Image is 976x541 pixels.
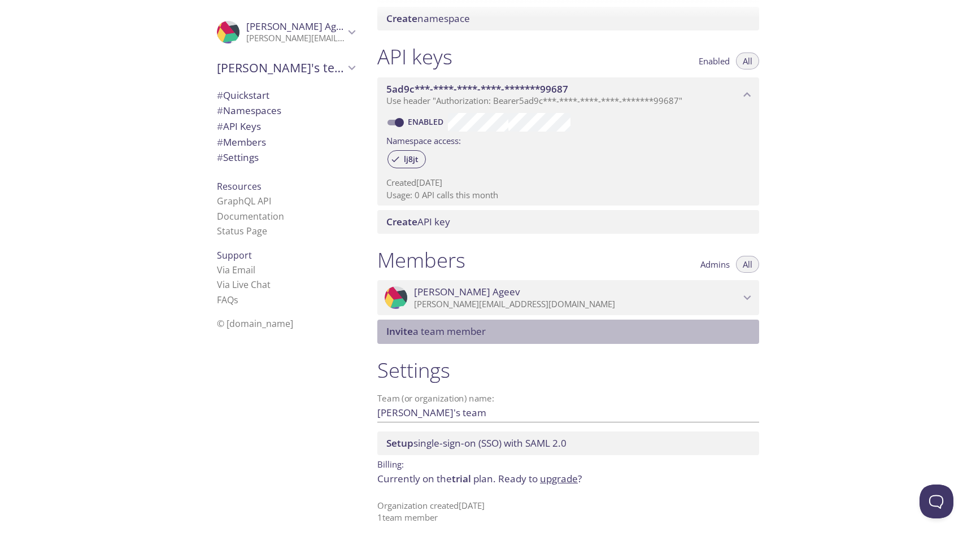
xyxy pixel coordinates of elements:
[377,431,759,455] div: Setup SSO
[377,472,759,486] p: Currently on the plan.
[386,189,750,201] p: Usage: 0 API calls this month
[377,394,495,403] label: Team (or organization) name:
[386,12,417,25] span: Create
[208,14,364,51] div: Nikolai Ageev
[234,294,238,306] span: s
[692,53,737,69] button: Enabled
[386,437,413,450] span: Setup
[217,225,267,237] a: Status Page
[217,294,238,306] a: FAQ
[694,256,737,273] button: Admins
[387,150,426,168] div: lj8jt
[217,249,252,261] span: Support
[208,150,364,165] div: Team Settings
[377,210,759,234] div: Create API Key
[217,264,255,276] a: Via Email
[217,89,223,102] span: #
[217,120,261,133] span: API Keys
[217,89,269,102] span: Quickstart
[452,472,471,485] span: trial
[217,120,223,133] span: #
[498,472,582,485] span: Ready to ?
[217,104,223,117] span: #
[217,60,345,76] span: [PERSON_NAME]'s team
[208,88,364,103] div: Quickstart
[377,44,452,69] h1: API keys
[377,280,759,315] div: Nikolai Ageev
[217,136,223,149] span: #
[208,103,364,119] div: Namespaces
[920,485,953,518] iframe: Help Scout Beacon - Open
[208,119,364,134] div: API Keys
[386,132,461,148] label: Namespace access:
[386,215,417,228] span: Create
[414,286,520,298] span: [PERSON_NAME] Ageev
[217,151,223,164] span: #
[246,20,352,33] span: [PERSON_NAME] Ageev
[208,53,364,82] div: Nikolai's team
[386,437,567,450] span: single-sign-on (SSO) with SAML 2.0
[208,134,364,150] div: Members
[217,104,281,117] span: Namespaces
[386,325,413,338] span: Invite
[377,7,759,30] div: Create namespace
[377,320,759,343] div: Invite a team member
[246,33,345,44] p: [PERSON_NAME][EMAIL_ADDRESS][DOMAIN_NAME]
[386,215,450,228] span: API key
[406,116,448,127] a: Enabled
[377,247,465,273] h1: Members
[736,53,759,69] button: All
[377,455,759,472] p: Billing:
[397,154,425,164] span: lj8jt
[386,325,486,338] span: a team member
[377,357,759,383] h1: Settings
[386,177,750,189] p: Created [DATE]
[217,151,259,164] span: Settings
[217,180,262,193] span: Resources
[217,210,284,222] a: Documentation
[217,317,293,330] span: © [DOMAIN_NAME]
[377,500,759,524] p: Organization created [DATE] 1 team member
[736,256,759,273] button: All
[217,136,266,149] span: Members
[217,278,271,291] a: Via Live Chat
[414,299,740,310] p: [PERSON_NAME][EMAIL_ADDRESS][DOMAIN_NAME]
[540,472,578,485] a: upgrade
[386,12,470,25] span: namespace
[217,195,271,207] a: GraphQL API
